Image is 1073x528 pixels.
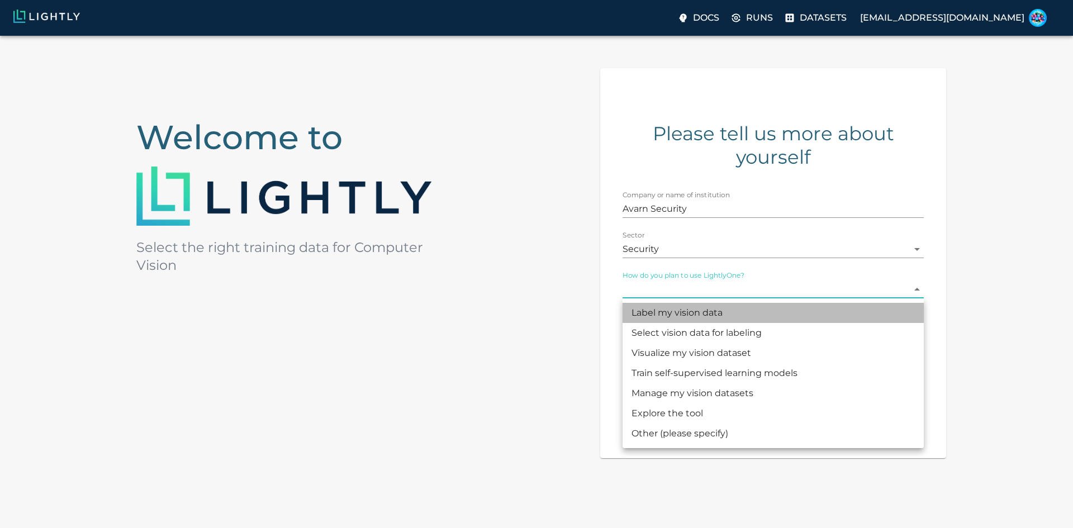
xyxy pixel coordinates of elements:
li: Other (please specify) [623,424,924,444]
li: Select vision data for labeling [623,323,924,343]
li: Manage my vision datasets [623,383,924,403]
li: Train self-supervised learning models [623,363,924,383]
li: Explore the tool [623,403,924,424]
li: Label my vision data [623,303,924,323]
li: Visualize my vision dataset [623,343,924,363]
